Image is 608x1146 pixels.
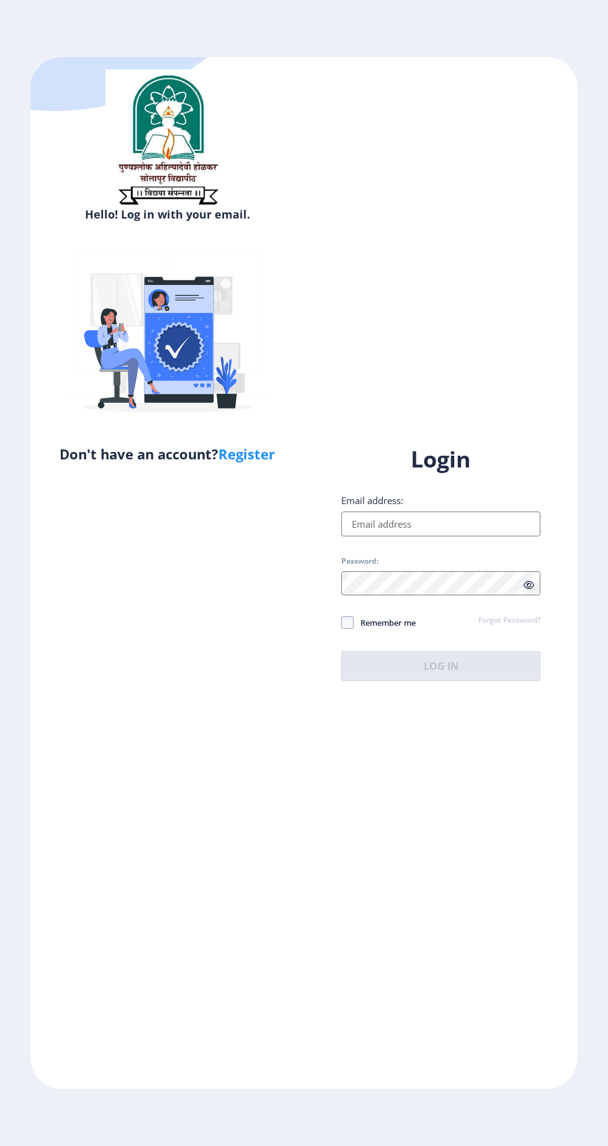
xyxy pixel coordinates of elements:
[218,444,275,463] a: Register
[341,556,378,566] label: Password:
[105,70,230,210] img: sulogo.png
[341,494,403,507] label: Email address:
[59,227,276,444] img: Verified-rafiki.svg
[478,615,540,626] a: Forgot Password?
[40,207,295,222] h6: Hello! Log in with your email.
[40,444,295,464] h5: Don't have an account?
[354,615,416,630] span: Remember me
[341,444,540,474] h1: Login
[341,651,540,681] button: Log In
[341,512,540,536] input: Email address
